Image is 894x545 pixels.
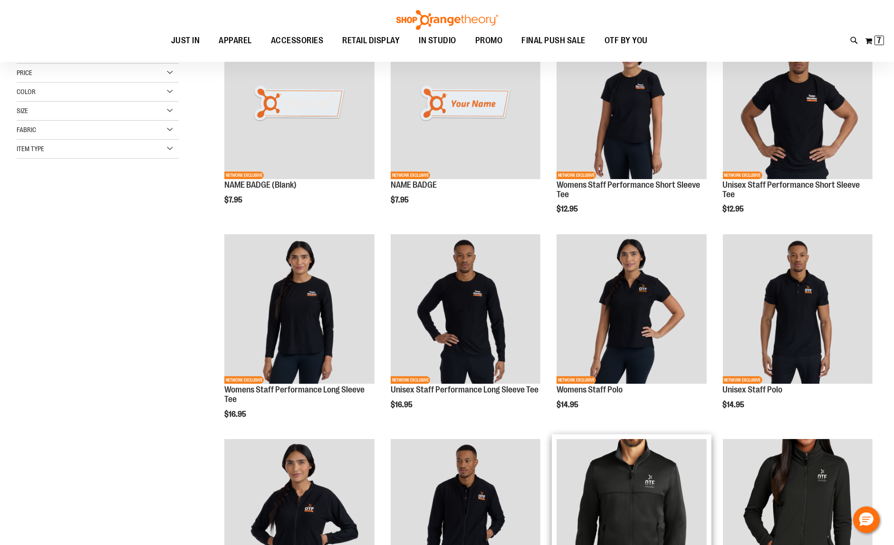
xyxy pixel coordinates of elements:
[271,30,324,51] span: ACCESSORIES
[17,69,32,76] span: Price
[557,376,596,384] span: NETWORK EXCLUSIVE
[557,29,706,179] img: Womens Staff Performance Short Sleeve Tee
[723,205,746,213] span: $12.95
[333,30,410,52] a: RETAIL DISPLAY
[220,229,379,443] div: product
[853,507,880,533] button: Hello, have a question? Let’s chat.
[343,30,400,51] span: RETAIL DISPLAY
[386,229,545,433] div: product
[17,88,36,96] span: Color
[224,234,374,384] img: Womens Staff Performance Long Sleeve Tee
[605,30,648,51] span: OTF BY YOU
[391,234,540,384] img: Unisex Staff Performance Long Sleeve Tee
[391,401,414,409] span: $16.95
[210,30,262,52] a: APPAREL
[261,30,333,52] a: ACCESSORIES
[410,30,466,51] a: IN STUDIO
[557,205,579,213] span: $12.95
[718,229,877,433] div: product
[595,30,657,52] a: OTF BY YOU
[557,234,706,384] img: Womens Staff Polo
[395,10,500,30] img: Shop Orangetheory
[723,401,746,409] span: $14.95
[723,29,873,180] a: Unisex Staff Performance Short Sleeve TeeNETWORK EXCLUSIVE
[220,24,379,228] div: product
[391,172,430,179] span: NETWORK EXCLUSIVE
[552,229,711,433] div: product
[723,376,762,384] span: NETWORK EXCLUSIVE
[224,234,374,385] a: Womens Staff Performance Long Sleeve TeeNETWORK EXCLUSIVE
[224,29,374,180] a: NAME BADGE (Blank)NETWORK EXCLUSIVE
[557,234,706,385] a: Womens Staff PoloNETWORK EXCLUSIVE
[219,30,252,51] span: APPAREL
[224,385,365,404] a: Womens Staff Performance Long Sleeve Tee
[17,145,44,153] span: Item Type
[557,172,596,179] span: NETWORK EXCLUSIVE
[162,30,210,52] a: JUST IN
[224,410,248,419] span: $16.95
[718,24,877,238] div: product
[552,24,711,238] div: product
[723,29,873,179] img: Unisex Staff Performance Short Sleeve Tee
[877,36,882,45] span: 7
[386,24,545,228] div: product
[466,30,512,52] a: PROMO
[224,180,297,190] a: NAME BADGE (Blank)
[512,30,596,52] a: FINAL PUSH SALE
[723,172,762,179] span: NETWORK EXCLUSIVE
[557,29,706,180] a: Womens Staff Performance Short Sleeve TeeNETWORK EXCLUSIVE
[391,29,540,180] a: Product image for NAME BADGENETWORK EXCLUSIVE
[522,30,586,51] span: FINAL PUSH SALE
[419,30,457,51] span: IN STUDIO
[224,376,264,384] span: NETWORK EXCLUSIVE
[391,180,437,190] a: NAME BADGE
[224,196,244,204] span: $7.95
[391,385,538,394] a: Unisex Staff Performance Long Sleeve Tee
[391,376,430,384] span: NETWORK EXCLUSIVE
[557,385,623,394] a: Womens Staff Polo
[723,234,873,384] img: Unisex Staff Polo
[557,401,580,409] span: $14.95
[475,30,503,51] span: PROMO
[557,180,700,199] a: Womens Staff Performance Short Sleeve Tee
[723,234,873,385] a: Unisex Staff PoloNETWORK EXCLUSIVE
[723,180,860,199] a: Unisex Staff Performance Short Sleeve Tee
[17,107,28,115] span: Size
[224,29,374,179] img: NAME BADGE (Blank)
[391,196,410,204] span: $7.95
[171,30,200,51] span: JUST IN
[723,385,783,394] a: Unisex Staff Polo
[391,29,540,179] img: Product image for NAME BADGE
[17,126,36,134] span: Fabric
[391,234,540,385] a: Unisex Staff Performance Long Sleeve TeeNETWORK EXCLUSIVE
[224,172,264,179] span: NETWORK EXCLUSIVE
